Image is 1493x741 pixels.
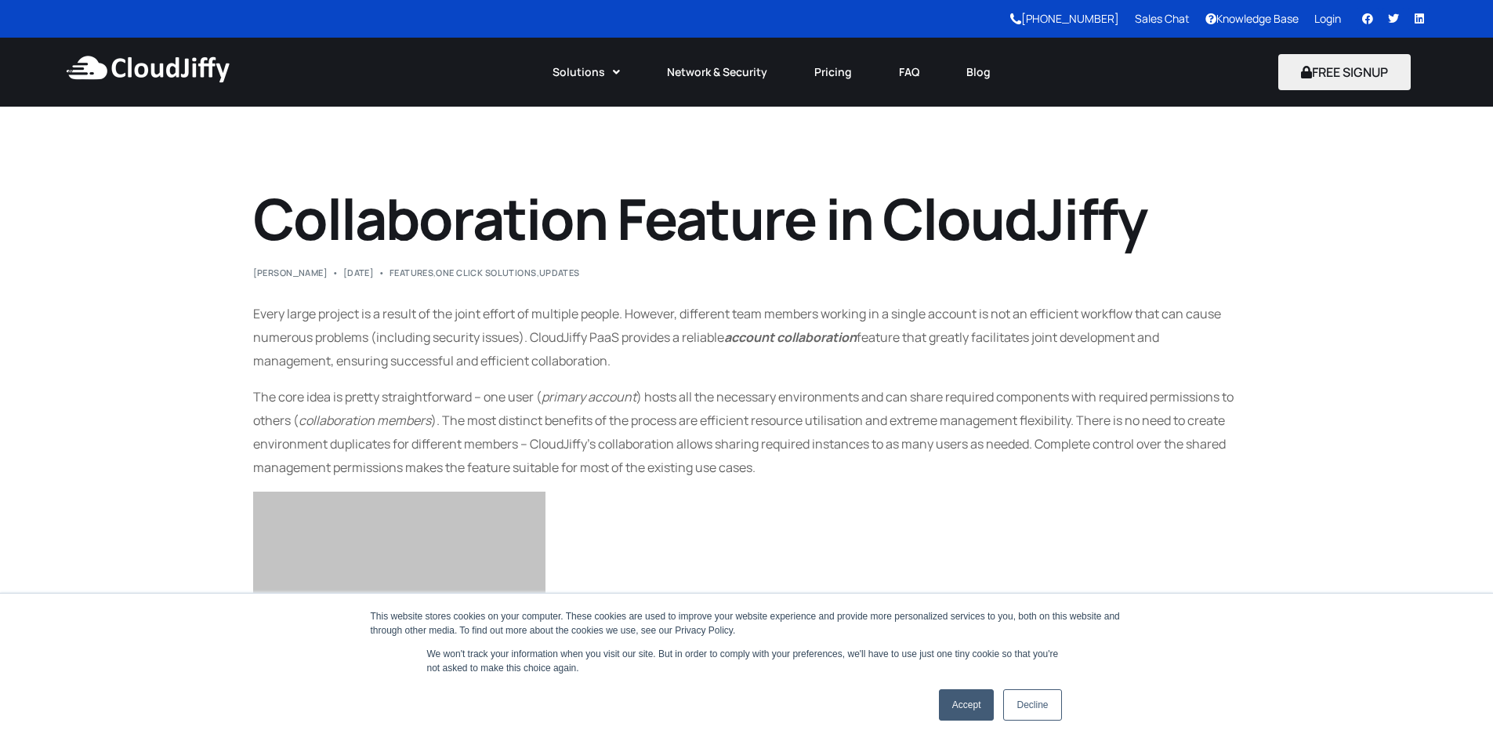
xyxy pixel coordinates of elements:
[875,55,943,89] a: FAQ
[371,609,1123,637] div: This website stores cookies on your computer. These cookies are used to improve your website expe...
[1278,54,1411,90] button: FREE SIGNUP
[1205,11,1299,26] a: Knowledge Base
[253,185,1241,252] h1: Collaboration Feature in CloudJiffy
[253,305,1221,346] span: Every large project is a result of the joint effort of multiple people. However, different team m...
[1135,11,1190,26] a: Sales Chat
[253,267,328,278] a: [PERSON_NAME]
[253,388,542,405] span: The core idea is pretty straightforward – one user (
[427,647,1067,675] p: We won't track your information when you visit our site. But in order to comply with your prefere...
[1003,689,1061,721] a: Decline
[253,329,1159,369] span: feature that greatly facilitates joint development and management, ensuring successful and effici...
[343,268,375,277] span: [DATE]
[390,267,434,278] a: Features
[390,268,580,277] div: , ,
[939,689,995,721] a: Accept
[539,267,580,278] a: Updates
[253,412,1226,476] span: ). The most distinct benefits of the process are efficient resource utilisation and extreme manag...
[1278,64,1411,81] a: FREE SIGNUP
[643,55,791,89] a: Network & Security
[542,388,636,405] span: primary account
[529,55,643,89] a: Solutions
[436,267,536,278] a: One Click Solutions
[1314,11,1341,26] a: Login
[253,388,1234,429] span: ) hosts all the necessary environments and can share required components with required permission...
[1010,11,1119,26] a: [PHONE_NUMBER]
[1427,678,1477,725] iframe: chat widget
[299,412,431,429] span: collaboration members
[724,329,857,346] i: account collaboration
[943,55,1014,89] a: Blog
[791,55,875,89] a: Pricing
